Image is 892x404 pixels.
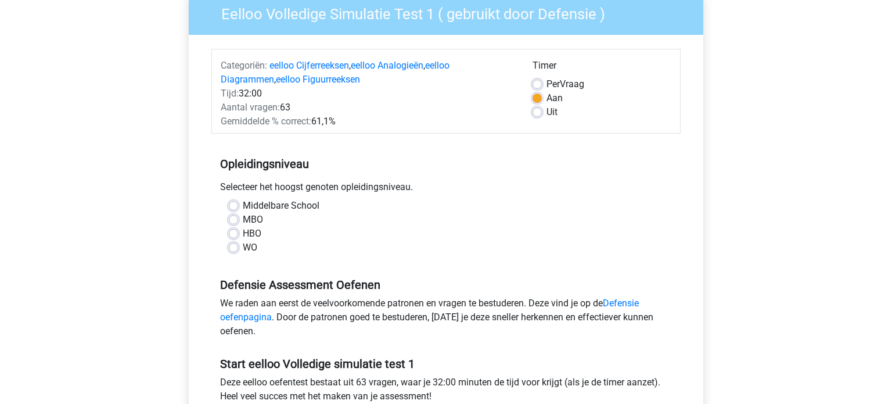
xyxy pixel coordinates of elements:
[211,180,681,199] div: Selecteer het hoogst genoten opleidingsniveau.
[243,241,257,255] label: WO
[546,78,560,90] span: Per
[220,357,672,371] h5: Start eelloo Volledige simulatie test 1
[243,227,261,241] label: HBO
[212,115,524,128] div: 61,1%
[351,60,423,71] a: eelloo Analogieën
[221,60,267,71] span: Categoriën:
[207,1,695,23] h3: Eelloo Volledige Simulatie Test 1 ( gebruikt door Defensie )
[212,101,524,115] div: 63
[243,199,319,213] label: Middelbare School
[211,296,681,343] div: We raden aan eerst de veelvoorkomende patronen en vragen te bestuderen. Deze vind je op de . Door...
[220,152,672,176] h5: Opleidingsniveau
[220,278,672,292] h5: Defensie Assessment Oefenen
[212,87,524,101] div: 32:00
[546,77,584,91] label: Vraag
[212,59,524,87] div: , , ,
[546,91,563,105] label: Aan
[243,213,263,227] label: MBO
[221,88,239,99] span: Tijd:
[269,60,349,71] a: eelloo Cijferreeksen
[546,105,557,119] label: Uit
[221,102,280,113] span: Aantal vragen:
[276,74,360,85] a: eelloo Figuurreeksen
[221,116,311,127] span: Gemiddelde % correct:
[533,59,671,77] div: Timer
